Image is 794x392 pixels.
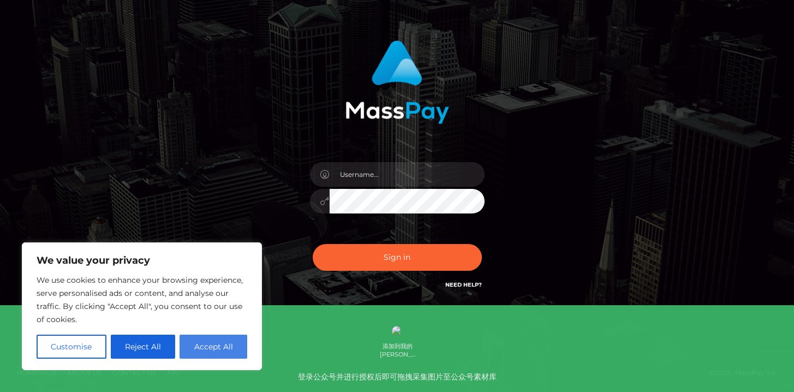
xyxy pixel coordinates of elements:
[37,335,106,359] button: Customise
[111,335,176,359] button: Reject All
[345,40,449,124] img: MassPay Login
[330,162,485,187] input: Username...
[313,244,482,271] button: Sign in
[180,335,247,359] button: Accept All
[37,254,247,267] p: We value your privacy
[22,242,262,370] div: We value your privacy
[37,274,247,326] p: We use cookies to enhance your browsing experience, serve personalised ads or content, and analys...
[445,281,482,288] a: Need Help?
